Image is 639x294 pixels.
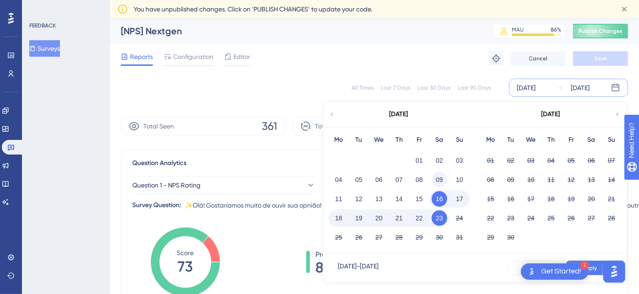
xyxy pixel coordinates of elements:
span: Cancel [523,264,542,272]
button: 11 [331,191,347,207]
button: 04 [331,172,347,187]
div: Last 90 Days [458,84,491,91]
button: 25 [543,210,559,226]
button: 29 [412,230,427,245]
button: 24 [452,210,467,226]
button: 28 [391,230,407,245]
button: 19 [351,210,367,226]
button: 19 [563,191,579,207]
div: [DATE] [517,82,536,93]
div: [DATE] [571,82,590,93]
button: 18 [543,191,559,207]
div: All Times [352,84,374,91]
button: 03 [452,153,467,168]
button: 21 [391,210,407,226]
button: Question 1 - NPS Rating [132,176,315,194]
div: Mo [481,134,501,145]
button: Cancel [508,261,557,275]
div: Fr [409,134,429,145]
span: Question 1 - NPS Rating [132,180,200,191]
button: 22 [412,210,427,226]
button: 15 [483,191,498,207]
button: 12 [351,191,367,207]
div: Open Get Started! checklist, remaining modules: 1 [521,263,589,280]
span: You have unpublished changes. Click on ‘PUBLISH CHANGES’ to update your code. [134,4,372,15]
div: Th [389,134,409,145]
button: 23 [432,210,447,226]
button: 26 [563,210,579,226]
div: Mo [329,134,349,145]
button: 08 [412,172,427,187]
div: Fr [561,134,581,145]
div: Su [601,134,622,145]
div: [DATE] - [DATE] [338,261,379,275]
button: 01 [412,153,427,168]
iframe: UserGuiding AI Assistant Launcher [601,258,628,285]
button: 06 [371,172,387,187]
button: 06 [584,153,599,168]
span: Save [594,55,607,62]
button: 15 [412,191,427,207]
div: [DATE] [542,109,560,120]
div: Tu [501,134,521,145]
div: [NPS] Nextgen [121,25,470,37]
button: 07 [391,172,407,187]
div: Survey Question: [132,200,181,211]
button: 08 [483,172,498,187]
span: Promoters [315,249,350,260]
span: Total Responses [315,121,362,132]
span: 87% [315,260,350,275]
button: 20 [584,191,599,207]
span: 361 [262,119,277,134]
button: 10 [452,172,467,187]
div: MAU [512,26,524,33]
button: 09 [432,172,447,187]
button: 13 [584,172,599,187]
button: 16 [503,191,519,207]
button: 31 [452,230,467,245]
button: 28 [604,210,619,226]
button: 01 [483,153,498,168]
button: 14 [391,191,407,207]
button: 16 [432,191,447,207]
span: Need Help? [22,2,57,13]
div: Last 7 Days [381,84,410,91]
button: 29 [483,230,498,245]
tspan: 73 [178,258,193,275]
button: 02 [432,153,447,168]
button: 24 [523,210,539,226]
button: 18 [331,210,347,226]
div: Tu [349,134,369,145]
button: Apply [566,261,612,275]
button: Publish Changes [573,24,628,38]
span: Configuration [173,51,213,62]
button: 09 [503,172,519,187]
button: 27 [371,230,387,245]
button: 25 [331,230,347,245]
div: 86 % [551,26,561,33]
tspan: Score [177,249,194,257]
button: 20 [371,210,387,226]
button: 07 [604,153,619,168]
div: Sa [429,134,449,145]
button: Surveys [29,40,60,57]
button: 11 [543,172,559,187]
button: 30 [432,230,447,245]
button: 17 [523,191,539,207]
div: We [521,134,541,145]
button: 05 [351,172,367,187]
div: 1 [580,261,589,269]
button: 27 [584,210,599,226]
button: 30 [503,230,519,245]
div: [DATE] [390,109,408,120]
div: Sa [581,134,601,145]
span: Editor [233,51,250,62]
div: FEEDBACK [29,22,56,29]
span: Total Seen [143,121,174,132]
button: 02 [503,153,519,168]
span: Reports [130,51,153,62]
button: 14 [604,172,619,187]
button: 26 [351,230,367,245]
